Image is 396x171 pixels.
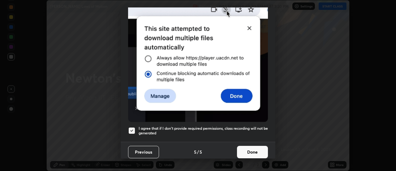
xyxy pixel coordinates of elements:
h5: I agree that if I don't provide required permissions, class recording will not be generated [139,126,268,136]
h4: 5 [200,149,202,155]
h4: / [197,149,199,155]
button: Previous [128,146,159,158]
h4: 5 [194,149,196,155]
button: Done [237,146,268,158]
